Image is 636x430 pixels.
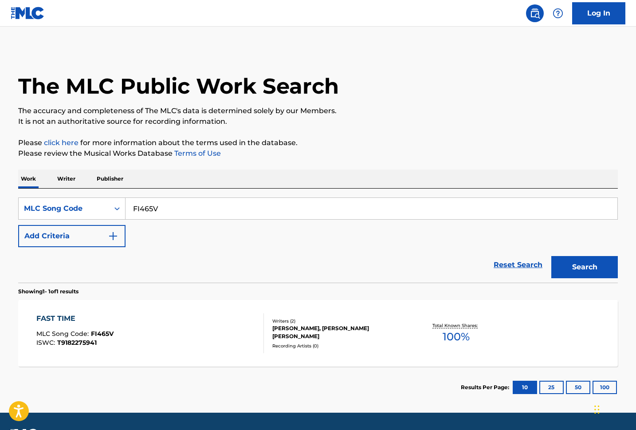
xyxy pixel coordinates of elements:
[36,313,114,324] div: FAST TIME
[272,324,406,340] div: [PERSON_NAME], [PERSON_NAME] [PERSON_NAME]
[566,381,590,394] button: 50
[489,255,547,275] a: Reset Search
[18,197,618,283] form: Search Form
[18,138,618,148] p: Please for more information about the terms used in the database.
[18,73,339,99] h1: The MLC Public Work Search
[592,387,636,430] iframe: Chat Widget
[18,225,126,247] button: Add Criteria
[594,396,600,423] div: Drag
[432,322,480,329] p: Total Known Shares:
[553,8,563,19] img: help
[551,256,618,278] button: Search
[94,170,126,188] p: Publisher
[36,339,57,347] span: ISWC :
[272,318,406,324] div: Writers ( 2 )
[11,7,45,20] img: MLC Logo
[57,339,97,347] span: T9182275941
[91,330,114,338] span: FI465V
[55,170,78,188] p: Writer
[593,381,617,394] button: 100
[24,203,104,214] div: MLC Song Code
[18,116,618,127] p: It is not an authoritative source for recording information.
[443,329,470,345] span: 100 %
[108,231,118,241] img: 9d2ae6d4665cec9f34b9.svg
[572,2,625,24] a: Log In
[18,300,618,367] a: FAST TIMEMLC Song Code:FI465VISWC:T9182275941Writers (2)[PERSON_NAME], [PERSON_NAME] [PERSON_NAME...
[18,148,618,159] p: Please review the Musical Works Database
[539,381,564,394] button: 25
[526,4,544,22] a: Public Search
[513,381,537,394] button: 10
[530,8,540,19] img: search
[18,106,618,116] p: The accuracy and completeness of The MLC's data is determined solely by our Members.
[272,343,406,349] div: Recording Artists ( 0 )
[44,138,79,147] a: click here
[461,383,511,391] p: Results Per Page:
[549,4,567,22] div: Help
[18,288,79,296] p: Showing 1 - 1 of 1 results
[173,149,221,158] a: Terms of Use
[18,170,39,188] p: Work
[36,330,91,338] span: MLC Song Code :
